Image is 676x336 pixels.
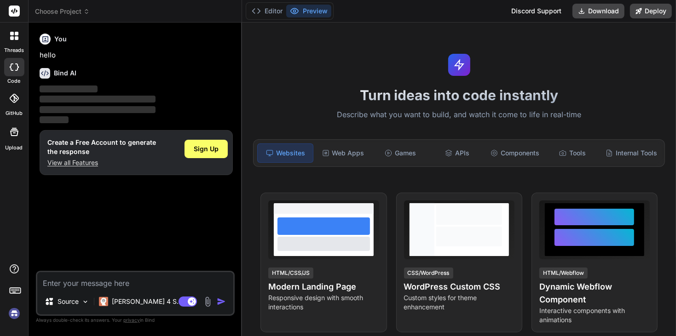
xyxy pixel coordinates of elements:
button: Editor [248,5,286,17]
span: privacy [123,317,140,323]
p: hello [40,50,233,61]
p: Describe what you want to build, and watch it come to life in real-time [248,109,670,121]
p: Responsive design with smooth interactions [268,293,379,312]
img: Pick Models [81,298,89,306]
label: Upload [6,144,23,152]
img: icon [217,297,226,306]
h6: You [54,34,67,44]
p: Always double-check its answers. Your in Bind [36,316,235,325]
p: View all Features [47,158,156,167]
button: Deploy [630,4,672,18]
p: Interactive components with animations [539,306,650,325]
label: threads [4,46,24,54]
h6: Bind AI [54,68,76,78]
div: CSS/WordPress [404,268,453,279]
div: Internal Tools [602,143,661,163]
button: Preview [286,5,331,17]
span: Sign Up [194,144,219,154]
span: ‌ [40,106,156,113]
h4: WordPress Custom CSS [404,280,514,293]
img: Claude 4 Sonnet [99,297,108,306]
p: [PERSON_NAME] 4 S.. [112,297,180,306]
p: Source [58,297,79,306]
div: Discord Support [506,4,567,18]
img: signin [6,306,22,321]
span: ‌ [40,116,69,123]
div: Components [487,143,543,163]
span: ‌ [40,96,156,103]
div: HTML/Webflow [539,268,588,279]
div: Tools [545,143,600,163]
div: HTML/CSS/JS [268,268,313,279]
div: Websites [257,143,313,163]
h1: Turn ideas into code instantly [248,87,670,103]
div: Web Apps [315,143,370,163]
button: Download [572,4,624,18]
span: Choose Project [35,7,90,16]
h4: Dynamic Webflow Component [539,280,650,306]
h4: Modern Landing Page [268,280,379,293]
div: Games [373,143,428,163]
label: code [8,77,21,85]
img: attachment [202,296,213,307]
span: ‌ [40,85,98,92]
div: APIs [430,143,485,163]
h1: Create a Free Account to generate the response [47,138,156,156]
p: Custom styles for theme enhancement [404,293,514,312]
label: GitHub [6,109,23,117]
